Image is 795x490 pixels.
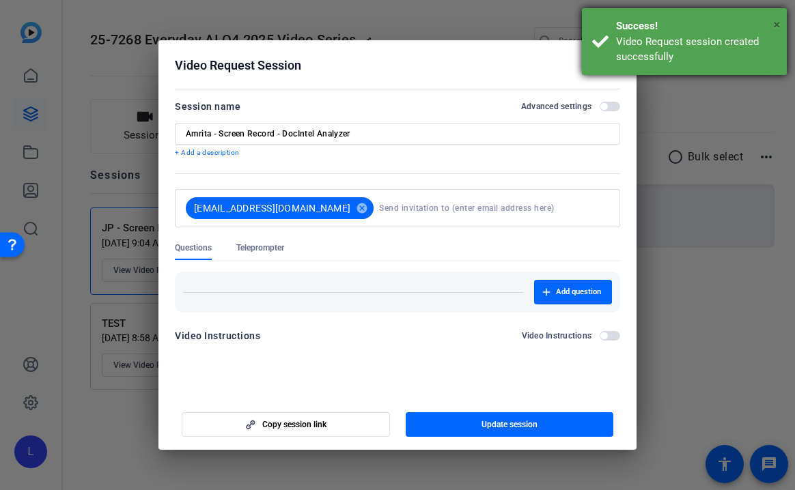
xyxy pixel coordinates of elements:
[616,18,777,34] div: Success!
[175,242,212,253] span: Questions
[522,330,592,341] h2: Video Instructions
[521,101,591,112] h2: Advanced settings
[186,128,609,139] input: Enter Session Name
[175,98,240,115] div: Session name
[379,194,604,222] input: Send invitation to (enter email address here)
[616,34,777,65] div: Video Request session created successfully
[182,412,390,437] button: Copy session link
[194,201,350,215] span: [EMAIL_ADDRESS][DOMAIN_NAME]
[262,419,326,430] span: Copy session link
[175,147,620,158] p: + Add a description
[236,242,284,253] span: Teleprompter
[773,14,781,35] button: Close
[773,16,781,33] span: ×
[175,57,620,74] div: Video Request Session
[534,280,612,304] button: Add question
[175,328,260,344] div: Video Instructions
[350,202,374,214] mat-icon: cancel
[406,412,614,437] button: Update session
[556,287,601,298] span: Add question
[482,419,538,430] span: Update session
